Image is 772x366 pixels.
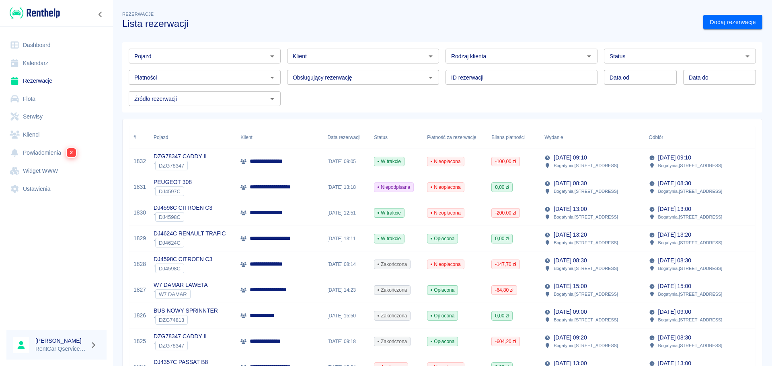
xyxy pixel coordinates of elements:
[156,163,187,169] span: DZG78347
[6,108,107,126] a: Serwisy
[658,205,691,213] p: [DATE] 13:00
[649,126,663,149] div: Odbiór
[156,343,187,349] span: DZG78347
[154,289,208,299] div: `
[129,126,150,149] div: #
[133,157,146,166] a: 1832
[554,265,618,272] p: Bogatynia , [STREET_ADDRESS]
[658,265,723,272] p: Bogatynia , [STREET_ADDRESS]
[156,317,187,323] span: DZG74813
[554,213,618,221] p: Bogatynia , [STREET_ADDRESS]
[492,338,519,345] span: -604,20 zł
[427,286,458,294] span: Opłacona
[267,72,278,83] button: Otwórz
[154,161,207,170] div: `
[6,180,107,198] a: Ustawienia
[427,126,476,149] div: Płatność za rezerwację
[6,162,107,180] a: Widget WWW
[374,338,410,345] span: Zakończona
[133,311,146,320] a: 1826
[154,178,192,186] p: PEUGEOT 308
[323,303,370,329] div: [DATE] 15:50
[323,174,370,200] div: [DATE] 13:18
[554,316,618,323] p: Bogatynia , [STREET_ADDRESS]
[323,277,370,303] div: [DATE] 14:23
[122,18,697,29] h3: Lista rezerwacji
[658,316,723,323] p: Bogatynia , [STREET_ADDRESS]
[427,209,464,217] span: Nieopłacona
[133,126,136,149] div: #
[583,51,595,62] button: Otwórz
[6,90,107,108] a: Flota
[374,261,410,268] span: Zakończona
[554,179,587,188] p: [DATE] 08:30
[492,286,517,294] span: -64,80 zł
[133,260,146,268] a: 1828
[154,126,168,149] div: Pojazd
[374,158,404,165] span: W trakcie
[267,51,278,62] button: Otwórz
[658,308,691,316] p: [DATE] 09:00
[554,231,587,239] p: [DATE] 13:20
[323,251,370,277] div: [DATE] 08:14
[658,213,723,221] p: Bogatynia , [STREET_ADDRESS]
[156,214,184,220] span: DJ4598C
[658,188,723,195] p: Bogatynia , [STREET_ADDRESS]
[150,126,236,149] div: Pojazd
[94,9,107,20] button: Zwiń nawigację
[35,337,87,345] h6: [PERSON_NAME]
[554,333,587,342] p: [DATE] 09:20
[374,184,413,191] span: Niepodpisana
[492,261,519,268] span: -147,70 zł
[154,229,226,238] p: DJ4624C RENAULT TRAFIC
[658,179,691,188] p: [DATE] 08:30
[267,93,278,104] button: Otwórz
[133,286,146,294] a: 1827
[658,342,723,349] p: Bogatynia , [STREET_ADDRESS]
[658,290,723,298] p: Bogatynia , [STREET_ADDRESS]
[554,205,587,213] p: [DATE] 13:00
[323,329,370,354] div: [DATE] 09:18
[554,162,618,169] p: Bogatynia , [STREET_ADDRESS]
[492,235,512,242] span: 0,00 zł
[154,204,212,212] p: DJ4598C CITROEN C3
[154,264,212,273] div: `
[374,209,404,217] span: W trakcie
[658,231,691,239] p: [DATE] 13:20
[742,51,753,62] button: Otwórz
[658,153,691,162] p: [DATE] 09:10
[156,291,190,297] span: W7 DAMAR
[427,158,464,165] span: Nieopłacona
[487,126,540,149] div: Bilans płatności
[154,212,212,222] div: `
[427,338,458,345] span: Opłacona
[427,261,464,268] span: Nieopłacona
[156,240,184,246] span: DJ4624C
[6,72,107,90] a: Rezerwacje
[323,126,370,149] div: Data rezerwacji
[554,308,587,316] p: [DATE] 09:00
[122,12,154,16] span: Rezerwacje
[658,162,723,169] p: Bogatynia , [STREET_ADDRESS]
[154,281,208,289] p: W7 DAMAR LAWETA
[133,234,146,243] a: 1829
[554,342,618,349] p: Bogatynia , [STREET_ADDRESS]
[370,126,423,149] div: Status
[492,312,512,319] span: 0,00 zł
[133,209,146,217] a: 1830
[154,152,207,161] p: DZG78347 CADDY II
[374,286,410,294] span: Zakończona
[554,239,618,246] p: Bogatynia , [STREET_ADDRESS]
[240,126,253,149] div: Klient
[35,345,87,353] p: RentCar Qservice Damar Parts
[374,312,410,319] span: Zakończona
[6,6,60,20] a: Renthelp logo
[658,239,723,246] p: Bogatynia , [STREET_ADDRESS]
[554,256,587,265] p: [DATE] 08:30
[658,256,691,265] p: [DATE] 08:30
[492,158,519,165] span: -100,00 zł
[154,255,212,264] p: DJ4598C CITROEN C3
[492,184,512,191] span: 0,00 zł
[703,15,762,30] a: Dodaj rezerwację
[6,36,107,54] a: Dashboard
